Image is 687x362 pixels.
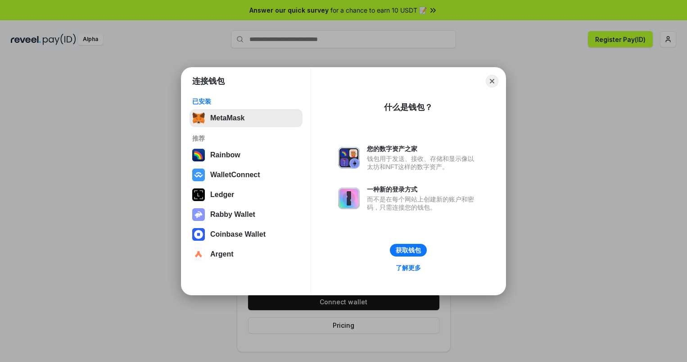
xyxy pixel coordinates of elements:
div: 什么是钱包？ [384,102,433,113]
div: Rabby Wallet [210,211,255,219]
img: svg+xml,%3Csvg%20xmlns%3D%22http%3A%2F%2Fwww.w3.org%2F2000%2Fsvg%22%20fill%3D%22none%22%20viewBox... [338,188,360,209]
div: 一种新的登录方式 [367,185,479,193]
div: 获取钱包 [396,246,421,254]
div: Rainbow [210,151,240,159]
button: 获取钱包 [390,244,427,257]
div: Argent [210,250,234,258]
button: Coinbase Wallet [190,225,303,243]
div: 而不是在每个网站上创建新的账户和密码，只需连接您的钱包。 [367,195,479,211]
div: Ledger [210,191,234,199]
button: WalletConnect [190,166,303,184]
div: 您的数字资产之家 [367,145,479,153]
div: 钱包用于发送、接收、存储和显示像以太坊和NFT这样的数字资产。 [367,155,479,171]
img: svg+xml,%3Csvg%20fill%3D%22none%22%20height%3D%2233%22%20viewBox%3D%220%200%2035%2033%22%20width%... [192,112,205,124]
div: WalletConnect [210,171,260,179]
div: 推荐 [192,134,300,142]
img: svg+xml,%3Csvg%20xmlns%3D%22http%3A%2F%2Fwww.w3.org%2F2000%2Fsvg%22%20fill%3D%22none%22%20viewBox... [192,208,205,221]
button: Close [486,75,498,87]
button: Rabby Wallet [190,206,303,224]
img: svg+xml,%3Csvg%20width%3D%2228%22%20height%3D%2228%22%20viewBox%3D%220%200%2028%2028%22%20fill%3D... [192,248,205,261]
img: svg+xml,%3Csvg%20xmlns%3D%22http%3A%2F%2Fwww.w3.org%2F2000%2Fsvg%22%20width%3D%2228%22%20height%3... [192,188,205,201]
div: 已安装 [192,97,300,105]
img: svg+xml,%3Csvg%20width%3D%2228%22%20height%3D%2228%22%20viewBox%3D%220%200%2028%2028%22%20fill%3D... [192,228,205,241]
img: svg+xml,%3Csvg%20width%3D%22120%22%20height%3D%22120%22%20viewBox%3D%220%200%20120%20120%22%20fil... [192,149,205,161]
div: Coinbase Wallet [210,230,266,238]
div: MetaMask [210,114,244,122]
div: 了解更多 [396,264,421,272]
a: 了解更多 [390,262,426,274]
h1: 连接钱包 [192,76,225,87]
button: Ledger [190,186,303,204]
img: svg+xml,%3Csvg%20width%3D%2228%22%20height%3D%2228%22%20viewBox%3D%220%200%2028%2028%22%20fill%3D... [192,169,205,181]
button: Argent [190,245,303,263]
button: MetaMask [190,109,303,127]
button: Rainbow [190,146,303,164]
img: svg+xml,%3Csvg%20xmlns%3D%22http%3A%2F%2Fwww.w3.org%2F2000%2Fsvg%22%20fill%3D%22none%22%20viewBox... [338,147,360,169]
